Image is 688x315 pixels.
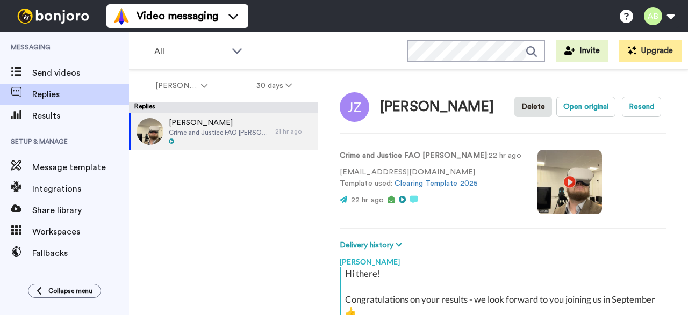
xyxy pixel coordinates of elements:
button: [PERSON_NAME] [131,76,232,96]
span: Collapse menu [48,287,92,295]
button: Upgrade [619,40,682,62]
span: [PERSON_NAME] [169,118,270,128]
a: [PERSON_NAME]Crime and Justice FAO [PERSON_NAME]21 hr ago [129,113,318,150]
img: vm-color.svg [113,8,130,25]
button: Delete [514,97,552,117]
button: Resend [622,97,661,117]
div: [PERSON_NAME] [380,99,494,115]
span: Video messaging [137,9,218,24]
span: 22 hr ago [351,196,384,204]
img: bj-logo-header-white.svg [13,9,94,24]
strong: Crime and Justice FAO [PERSON_NAME] [340,152,487,159]
img: b5d03072-0587-4152-ac21-2de47b90cc70-thumb.jpg [137,118,163,145]
span: Message template [32,161,129,174]
div: [PERSON_NAME] [340,251,666,267]
button: Delivery history [340,239,405,251]
span: Share library [32,204,129,217]
img: Image of Jasmine Zacharias [340,92,369,122]
span: Fallbacks [32,247,129,260]
span: Replies [32,88,129,101]
span: Results [32,109,129,122]
span: All [154,45,226,58]
span: [PERSON_NAME] [155,80,199,91]
button: 30 days [232,76,317,96]
button: Invite [556,40,608,62]
button: Collapse menu [28,284,101,298]
span: Crime and Justice FAO [PERSON_NAME] [169,128,270,137]
div: 21 hr ago [275,127,313,136]
div: Replies [129,102,318,113]
button: Open original [556,97,615,117]
p: : 22 hr ago [340,150,521,162]
p: [EMAIL_ADDRESS][DOMAIN_NAME] Template used: [340,167,521,189]
a: Clearing Template 2025 [395,180,478,187]
span: Send videos [32,67,129,79]
span: Workspaces [32,225,129,238]
span: Integrations [32,182,129,195]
